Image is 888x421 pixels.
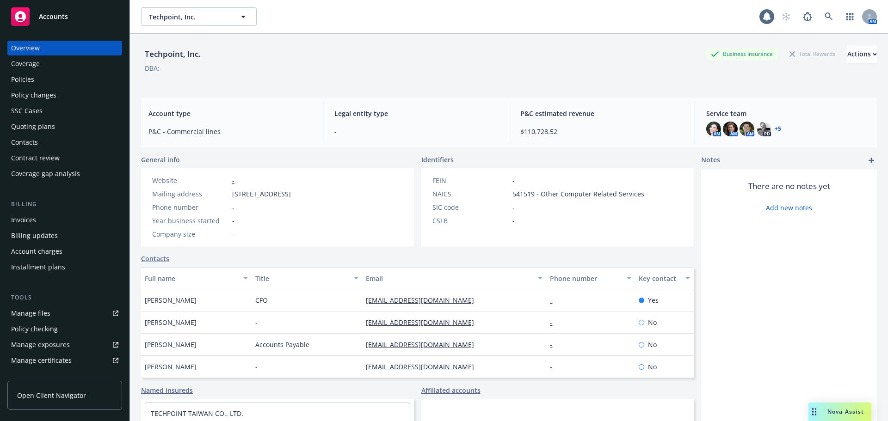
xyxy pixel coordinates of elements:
span: - [512,216,515,226]
span: - [232,202,234,212]
span: [STREET_ADDRESS] [232,189,291,199]
span: Accounts [39,13,68,20]
div: Policy changes [11,88,56,103]
div: Tools [7,293,122,302]
a: Report a Bug [798,7,817,26]
a: Search [820,7,838,26]
a: - [232,176,234,185]
a: Policies [7,72,122,87]
span: [PERSON_NAME] [145,317,197,327]
a: Overview [7,41,122,55]
div: Contract review [11,151,60,165]
img: photo [723,122,738,136]
button: Techpoint, Inc. [141,7,257,26]
div: Contacts [11,135,38,150]
div: Manage files [11,306,50,321]
a: Start snowing [777,7,795,26]
div: Full name [145,274,238,283]
span: P&C estimated revenue [520,109,684,118]
button: Key contact [635,267,694,289]
a: - [550,296,560,305]
button: Title [252,267,362,289]
span: - [512,176,515,185]
a: Quoting plans [7,119,122,134]
a: Manage files [7,306,122,321]
span: P&C - Commercial lines [148,127,312,136]
div: Manage exposures [11,337,70,352]
div: Manage claims [11,369,58,384]
span: Open Client Navigator [17,390,86,400]
span: - [255,362,258,372]
div: SSC Cases [11,104,43,118]
button: Actions [847,45,877,63]
span: 541519 - Other Computer Related Services [512,189,644,199]
div: Drag to move [808,403,820,421]
div: Billing updates [11,228,58,243]
a: Policy changes [7,88,122,103]
a: - [550,318,560,327]
span: [PERSON_NAME] [145,295,197,305]
a: Manage certificates [7,353,122,368]
a: Add new notes [766,203,812,213]
div: NAICS [432,189,509,199]
a: Coverage [7,56,122,71]
div: Coverage gap analysis [11,166,80,181]
a: Account charges [7,244,122,259]
button: Nova Assist [808,403,871,421]
div: Business Insurance [706,48,777,60]
div: Mailing address [152,189,228,199]
a: - [550,362,560,371]
div: Email [366,274,532,283]
span: Legal entity type [334,109,498,118]
span: - [512,202,515,212]
a: Manage exposures [7,337,122,352]
span: There are no notes yet [748,181,830,192]
span: - [232,229,234,239]
button: Email [362,267,546,289]
div: Manage certificates [11,353,72,368]
a: Affiliated accounts [421,385,481,395]
div: Key contact [639,274,680,283]
a: Named insureds [141,385,193,395]
a: Accounts [7,4,122,30]
span: General info [141,155,180,165]
div: Website [152,176,228,185]
a: +5 [775,126,781,132]
div: Year business started [152,216,228,226]
button: Full name [141,267,252,289]
span: Account type [148,109,312,118]
span: No [648,317,657,327]
span: [PERSON_NAME] [145,362,197,372]
a: Installment plans [7,260,122,275]
div: Techpoint, Inc. [141,48,204,60]
span: - [334,127,498,136]
a: add [866,155,877,166]
a: [EMAIL_ADDRESS][DOMAIN_NAME] [366,318,481,327]
div: Billing [7,200,122,209]
a: - [550,340,560,349]
img: photo [756,122,771,136]
a: [EMAIL_ADDRESS][DOMAIN_NAME] [366,296,481,305]
span: - [232,216,234,226]
div: FEIN [432,176,509,185]
a: Policy checking [7,322,122,336]
span: Notes [701,155,720,166]
img: photo [740,122,754,136]
span: [PERSON_NAME] [145,340,197,349]
a: [EMAIL_ADDRESS][DOMAIN_NAME] [366,362,481,371]
span: Nova Assist [827,408,864,415]
a: SSC Cases [7,104,122,118]
span: No [648,362,657,372]
a: [EMAIL_ADDRESS][DOMAIN_NAME] [366,340,481,349]
span: Techpoint, Inc. [149,12,229,22]
div: Overview [11,41,40,55]
button: Phone number [546,267,635,289]
div: Policies [11,72,34,87]
a: Invoices [7,213,122,227]
a: Switch app [841,7,859,26]
div: Invoices [11,213,36,227]
img: photo [706,122,721,136]
span: Yes [648,295,659,305]
a: Contacts [141,254,169,263]
span: Service team [706,109,869,118]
